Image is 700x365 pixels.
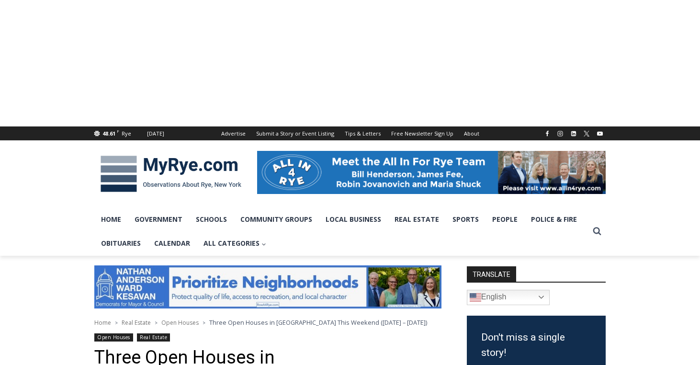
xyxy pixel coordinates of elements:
span: All Categories [203,238,266,249]
img: All in for Rye [257,151,606,194]
a: Police & Fire [524,207,584,231]
a: Real Estate [137,333,170,342]
a: Open Houses [161,319,199,327]
span: > [155,319,158,326]
a: Calendar [147,231,197,255]
a: YouTube [594,128,606,139]
a: Submit a Story or Event Listing [251,126,339,140]
span: F [117,128,119,134]
a: All Categories [197,231,273,255]
a: People [485,207,524,231]
span: > [115,319,118,326]
h3: Don't miss a single story! [481,330,591,360]
span: > [203,319,205,326]
a: Linkedin [568,128,579,139]
a: Tips & Letters [339,126,386,140]
nav: Breadcrumbs [94,318,441,327]
a: Sports [446,207,485,231]
button: View Search Form [588,223,606,240]
a: Free Newsletter Sign Up [386,126,459,140]
nav: Primary Navigation [94,207,588,256]
img: en [470,292,481,303]
a: Obituaries [94,231,147,255]
a: Local Business [319,207,388,231]
nav: Secondary Navigation [216,126,485,140]
a: Community Groups [234,207,319,231]
a: Schools [189,207,234,231]
a: Home [94,319,111,327]
span: 48.61 [102,130,115,137]
img: MyRye.com [94,149,248,199]
a: Home [94,207,128,231]
a: Government [128,207,189,231]
a: Real Estate [122,319,151,327]
a: English [467,290,550,305]
a: Advertise [216,126,251,140]
strong: TRANSLATE [467,266,516,282]
a: X [581,128,592,139]
a: Real Estate [388,207,446,231]
a: Instagram [554,128,566,139]
a: Open Houses [94,333,133,342]
a: Facebook [542,128,553,139]
span: Three Open Houses in [GEOGRAPHIC_DATA] This Weekend ([DATE] – [DATE]) [209,318,427,327]
div: [DATE] [147,129,164,138]
div: Rye [122,129,131,138]
a: About [459,126,485,140]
